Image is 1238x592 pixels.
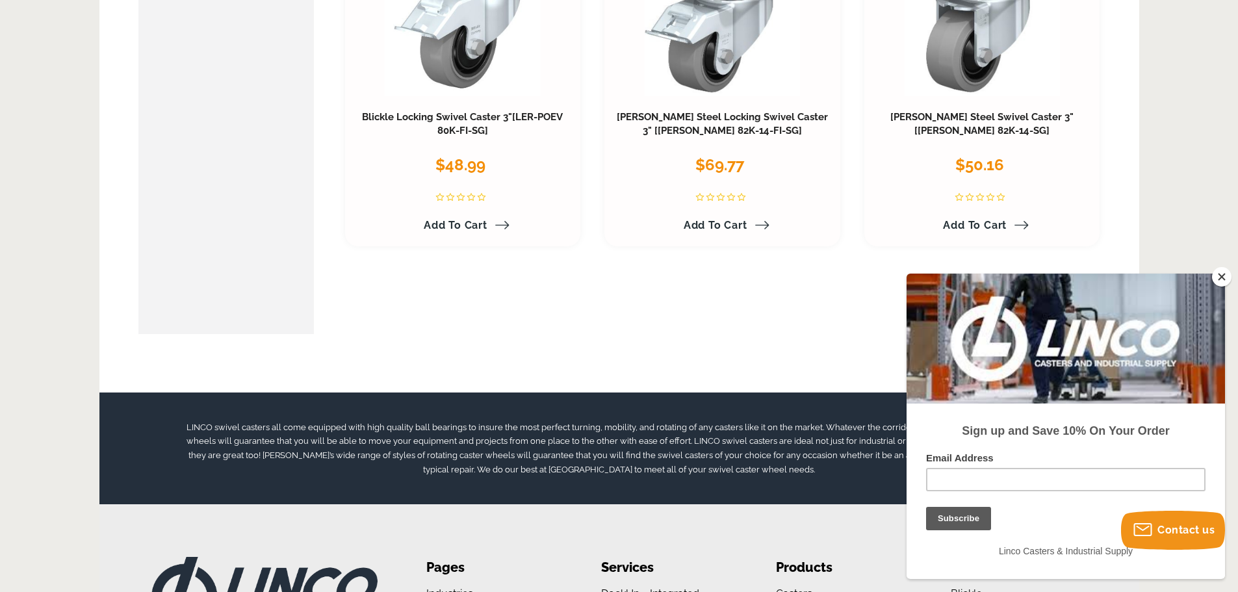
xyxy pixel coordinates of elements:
a: Add to Cart [416,214,509,237]
span: Add to Cart [943,219,1007,231]
strong: Sign up and Save 10% On Your Order [55,151,263,164]
span: Add to Cart [684,219,747,231]
a: Add to Cart [676,214,769,237]
a: Blickle Locking Swivel Caster 3"[LER-POEV 80K-FI-SG] [362,111,563,137]
span: $48.99 [435,155,485,174]
span: Linco Casters & Industrial Supply [92,272,226,283]
p: LINCO swivel casters all come equipped with high quality ball bearings to insure the most perfect... [177,420,1061,477]
li: Pages [426,557,562,578]
span: Contact us [1157,524,1215,536]
span: $69.77 [695,155,744,174]
a: Add to Cart [935,214,1029,237]
button: Contact us [1121,511,1225,550]
span: Add to Cart [424,219,487,231]
span: $50.16 [955,155,1004,174]
label: Email Address [19,179,299,194]
button: Close [1212,267,1232,287]
a: [PERSON_NAME] Steel Swivel Caster 3" [[PERSON_NAME] 82K-14-SG] [890,111,1074,137]
input: Subscribe [19,233,84,257]
button: Subscribe [14,19,79,43]
li: Products [776,557,912,578]
li: Services [601,557,737,578]
a: [PERSON_NAME] Steel Locking Swivel Caster 3" [[PERSON_NAME] 82K-14-FI-SG] [617,111,828,137]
